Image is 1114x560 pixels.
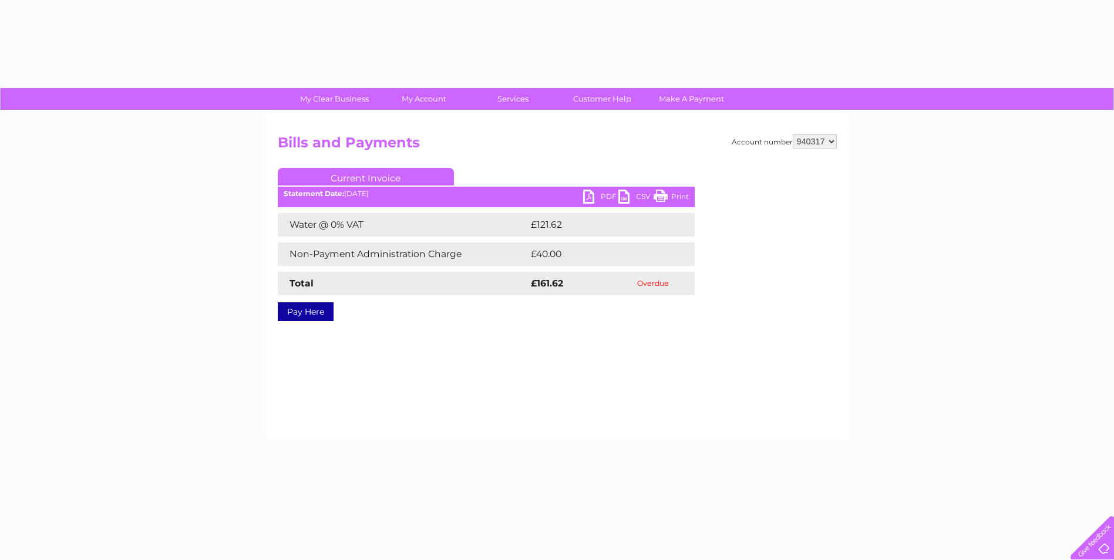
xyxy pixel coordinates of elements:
a: My Account [375,88,472,110]
td: Overdue [612,272,695,295]
strong: £161.62 [531,278,563,289]
a: Make A Payment [643,88,740,110]
a: Current Invoice [278,168,454,185]
a: Pay Here [278,302,334,321]
a: Services [465,88,561,110]
div: Account number [732,134,837,149]
td: £121.62 [528,213,672,237]
div: [DATE] [278,190,695,198]
a: Print [654,190,689,207]
b: Statement Date: [284,189,344,198]
a: PDF [583,190,618,207]
td: Non-Payment Administration Charge [278,242,528,266]
strong: Total [290,278,314,289]
a: Customer Help [554,88,651,110]
td: £40.00 [528,242,672,266]
h2: Bills and Payments [278,134,837,157]
td: Water @ 0% VAT [278,213,528,237]
a: My Clear Business [286,88,383,110]
a: CSV [618,190,654,207]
